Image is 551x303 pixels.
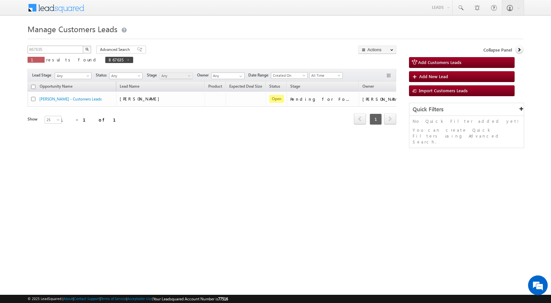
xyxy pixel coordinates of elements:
[271,72,308,79] a: Created On
[147,72,159,78] span: Stage
[197,72,211,78] span: Owner
[310,73,341,78] span: All Time
[362,84,374,89] span: Owner
[55,73,92,79] a: Any
[266,83,283,91] a: Status
[309,72,343,79] a: All Time
[120,96,163,101] span: [PERSON_NAME]
[384,113,396,124] span: next
[28,116,39,122] div: Show
[116,83,143,91] span: Lead Name
[31,57,41,62] span: 1
[63,296,73,301] a: About
[483,47,512,53] span: Collapse Panel
[45,116,62,124] a: 25
[46,57,98,62] span: results found
[354,114,366,124] a: prev
[31,85,35,89] input: Check all records
[354,113,366,124] span: prev
[248,72,271,78] span: Date Range
[101,296,126,301] a: Terms of Service
[226,83,265,91] a: Expected Deal Size
[218,296,228,301] span: 77516
[60,116,124,123] div: 1 - 1 of 1
[409,103,524,116] div: Quick Filters
[370,114,382,125] span: 1
[39,97,102,101] a: [PERSON_NAME] - Customers Leads
[40,84,72,89] span: Opportunity Name
[290,96,356,102] div: Pending for Follow-Up
[110,73,141,79] span: Any
[153,296,228,301] span: Your Leadsquared Account Number is
[55,73,89,79] span: Any
[229,84,262,89] span: Expected Deal Size
[290,84,300,89] span: Stage
[109,57,123,62] span: 867635
[74,296,100,301] a: Contact Support
[28,24,117,34] span: Manage Customers Leads
[413,118,520,124] p: No Quick Filter added yet!
[358,46,396,54] button: Actions
[28,296,228,302] span: © 2025 LeadSquared | | | | |
[271,73,305,78] span: Created On
[287,83,303,91] a: Stage
[362,96,405,102] div: [PERSON_NAME]
[413,127,520,145] p: You can create Quick Filters using Advanced Search.
[419,74,448,79] span: Add New Lead
[127,296,152,301] a: Acceptable Use
[384,114,396,124] a: next
[32,72,54,78] span: Lead Stage
[36,83,76,91] a: Opportunity Name
[418,59,461,65] span: Add Customers Leads
[269,95,284,103] span: Open
[160,73,191,79] span: Any
[236,73,244,79] a: Show All Items
[85,48,89,51] img: Search
[208,84,222,89] span: Product
[211,73,245,79] input: Type to Search
[159,73,193,79] a: Any
[109,73,143,79] a: Any
[100,47,132,53] span: Advanced Search
[96,72,109,78] span: Status
[45,117,62,123] span: 25
[419,88,468,93] span: Import Customers Leads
